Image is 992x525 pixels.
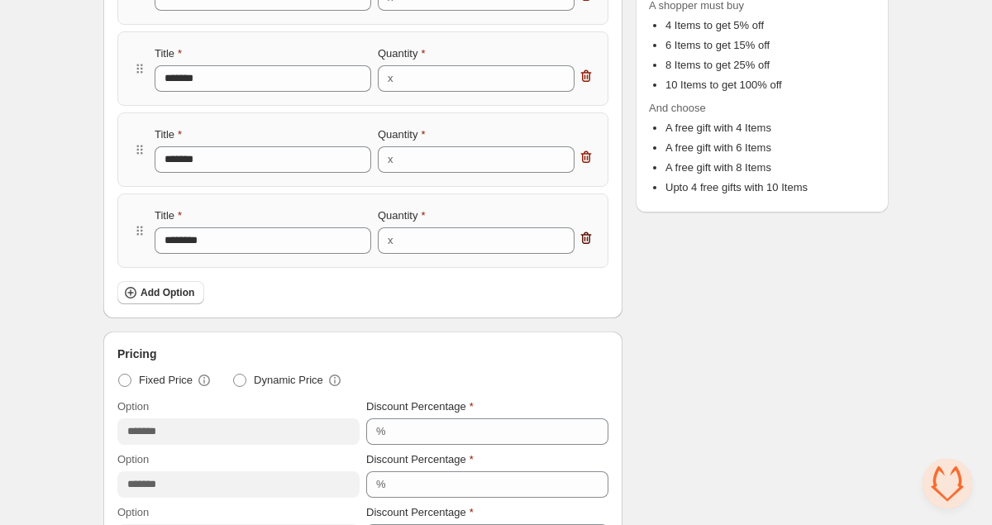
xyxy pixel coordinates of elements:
span: And choose [649,100,875,117]
span: Dynamic Price [254,372,323,389]
label: Discount Percentage [366,504,474,521]
li: 10 Items to get 100% off [665,77,875,93]
li: A free gift with 4 Items [665,120,875,136]
span: Add Option [141,286,194,299]
span: Fixed Price [139,372,193,389]
label: Quantity [378,126,425,143]
li: 8 Items to get 25% off [665,57,875,74]
div: x [388,232,393,249]
div: % [376,476,386,493]
label: Quantity [378,208,425,224]
button: Add Option [117,281,204,304]
div: x [388,70,393,87]
li: A free gift with 6 Items [665,140,875,156]
li: A free gift with 8 Items [665,160,875,176]
label: Title [155,126,182,143]
label: Title [155,45,182,62]
label: Option [117,504,149,521]
label: Title [155,208,182,224]
label: Discount Percentage [366,399,474,415]
li: 4 Items to get 5% off [665,17,875,34]
label: Option [117,399,149,415]
label: Option [117,451,149,468]
div: % [376,423,386,440]
span: Pricing [117,346,156,362]
li: Upto 4 free gifts with 10 Items [665,179,875,196]
label: Quantity [378,45,425,62]
label: Discount Percentage [366,451,474,468]
div: x [388,151,393,168]
li: 6 Items to get 15% off [665,37,875,54]
div: Open chat [923,459,972,508]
